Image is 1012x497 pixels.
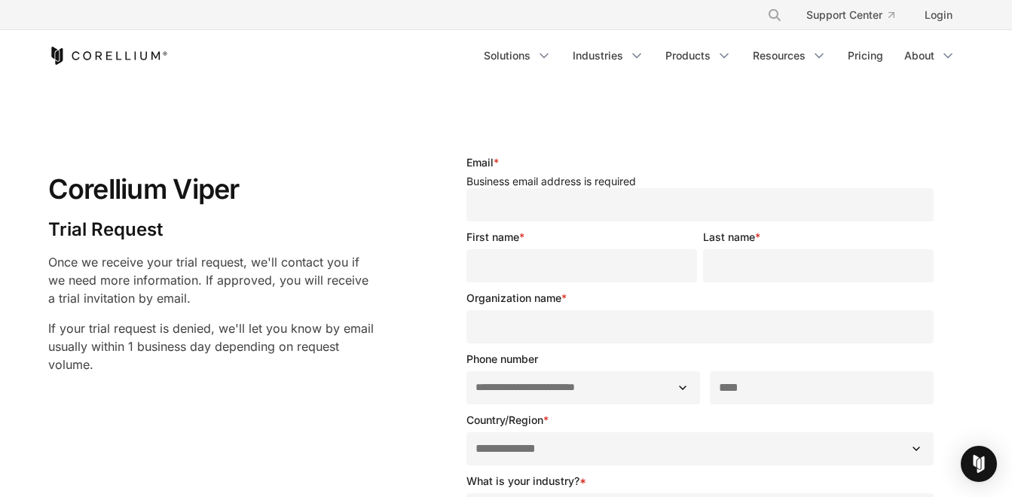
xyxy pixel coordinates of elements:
[466,230,519,243] span: First name
[466,175,940,188] legend: Business email address is required
[466,352,538,365] span: Phone number
[48,218,376,241] h4: Trial Request
[466,291,561,304] span: Organization name
[703,230,755,243] span: Last name
[656,42,741,69] a: Products
[961,446,997,482] div: Open Intercom Messenger
[48,172,376,206] h1: Corellium Viper
[839,42,892,69] a: Pricing
[744,42,836,69] a: Resources
[466,156,494,169] span: Email
[48,321,374,372] span: If your trial request is denied, we'll let you know by email usually within 1 business day depend...
[895,42,965,69] a: About
[466,474,579,487] span: What is your industry?
[564,42,653,69] a: Industries
[48,47,168,65] a: Corellium Home
[48,255,368,306] span: Once we receive your trial request, we'll contact you if we need more information. If approved, y...
[913,2,965,29] a: Login
[749,2,965,29] div: Navigation Menu
[475,42,965,69] div: Navigation Menu
[761,2,788,29] button: Search
[466,413,543,426] span: Country/Region
[475,42,561,69] a: Solutions
[794,2,907,29] a: Support Center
